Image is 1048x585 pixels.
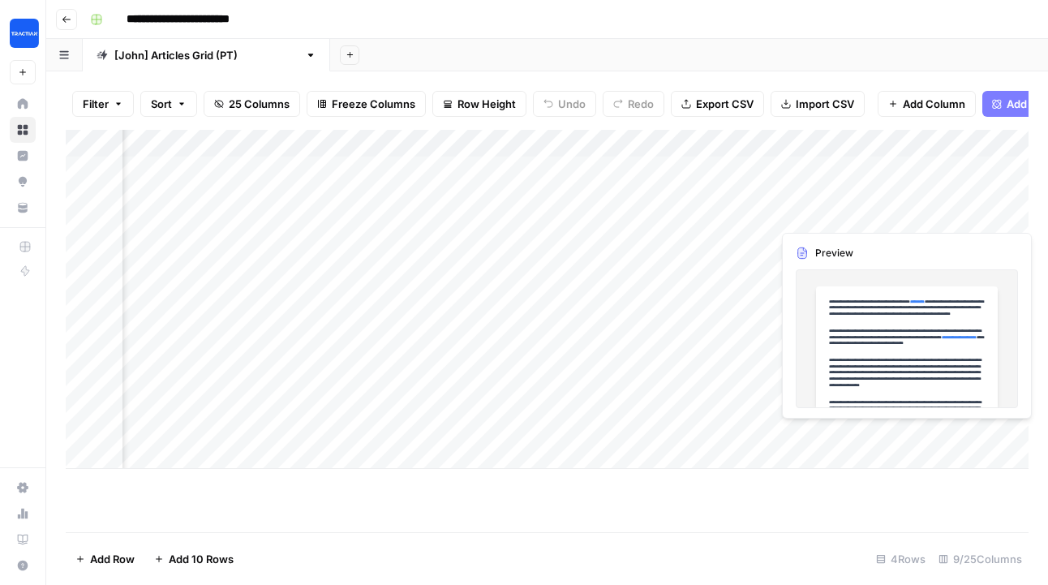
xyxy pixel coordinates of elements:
[432,91,526,117] button: Row Height
[932,546,1029,572] div: 9/25 Columns
[10,195,36,221] a: Your Data
[870,546,932,572] div: 4 Rows
[307,91,426,117] button: Freeze Columns
[83,39,330,71] a: [[PERSON_NAME]] Articles Grid (PT)
[10,169,36,195] a: Opportunities
[10,13,36,54] button: Workspace: Tractian
[603,91,664,117] button: Redo
[151,96,172,112] span: Sort
[533,91,596,117] button: Undo
[796,96,854,112] span: Import CSV
[66,546,144,572] button: Add Row
[90,551,135,567] span: Add Row
[169,551,234,567] span: Add 10 Rows
[457,96,516,112] span: Row Height
[114,47,299,63] div: [[PERSON_NAME]] Articles Grid (PT)
[10,19,39,48] img: Tractian Logo
[558,96,586,112] span: Undo
[878,91,976,117] button: Add Column
[10,91,36,117] a: Home
[83,96,109,112] span: Filter
[671,91,764,117] button: Export CSV
[10,527,36,553] a: Learning Hub
[696,96,754,112] span: Export CSV
[229,96,290,112] span: 25 Columns
[332,96,415,112] span: Freeze Columns
[10,553,36,579] button: Help + Support
[628,96,654,112] span: Redo
[10,143,36,169] a: Insights
[144,546,243,572] button: Add 10 Rows
[10,501,36,527] a: Usage
[204,91,300,117] button: 25 Columns
[140,91,197,117] button: Sort
[771,91,865,117] button: Import CSV
[72,91,134,117] button: Filter
[10,475,36,501] a: Settings
[10,117,36,143] a: Browse
[903,96,965,112] span: Add Column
